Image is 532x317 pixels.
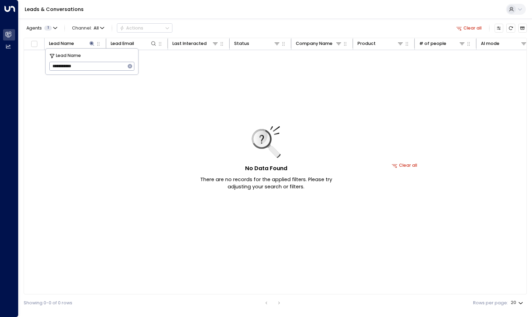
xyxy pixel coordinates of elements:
div: Last Interacted [172,40,219,47]
div: Button group with a nested menu [117,23,172,33]
div: Lead Name [49,40,96,47]
div: Actions [120,25,143,31]
div: Lead Email [111,40,157,47]
p: There are no records for the applied filters. Please try adjusting your search or filters. [189,176,343,191]
button: Agents1 [24,24,59,32]
span: All [94,26,99,31]
div: Lead Email [111,40,134,47]
div: Company Name [296,40,342,47]
div: Product [358,40,404,47]
div: AI mode [481,40,499,47]
button: Clear all [454,24,484,32]
div: Status [234,40,281,47]
div: # of people [419,40,466,47]
div: Company Name [296,40,332,47]
button: Actions [117,23,172,33]
label: Rows per page: [473,300,508,306]
button: Archived Leads [518,24,527,32]
div: Lead Name [49,40,74,47]
div: # of people [419,40,446,47]
span: Lead Name [56,52,81,59]
div: Showing 0-0 of 0 rows [24,300,72,306]
nav: pagination navigation [262,299,283,307]
h5: No Data Found [245,164,287,173]
div: AI mode [481,40,528,47]
div: Product [358,40,376,47]
span: Agents [26,26,42,31]
button: Channel:All [70,24,107,32]
a: Leads & Conversations [25,6,84,13]
span: 1 [44,26,52,31]
div: 20 [511,298,524,307]
div: Last Interacted [172,40,207,47]
span: Refresh [506,24,515,32]
span: Toggle select all [30,40,38,48]
button: Customize [495,24,503,32]
span: Channel: [70,24,107,32]
button: Clear all [389,161,420,169]
div: Status [234,40,249,47]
